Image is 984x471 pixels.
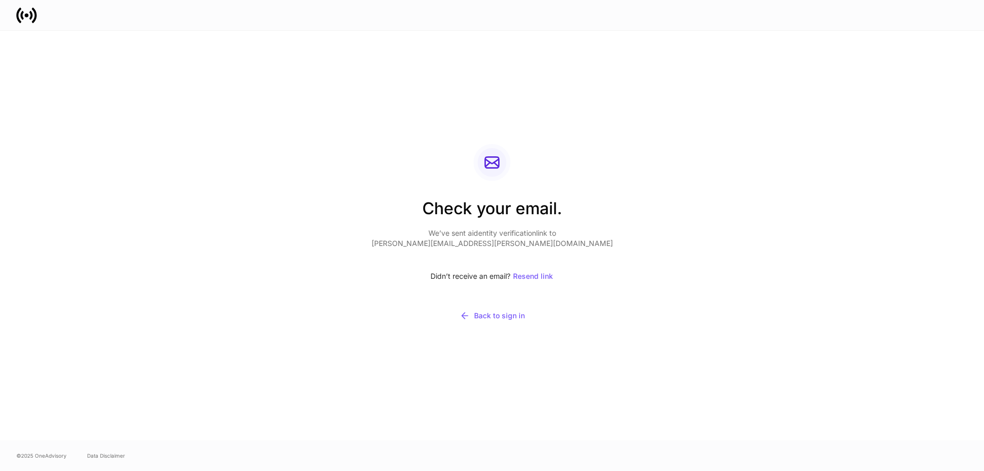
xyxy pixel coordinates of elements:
[372,265,613,288] div: Didn’t receive an email?
[16,452,67,460] span: © 2025 OneAdvisory
[512,265,553,288] button: Resend link
[372,197,613,228] h2: Check your email.
[372,228,613,249] p: We’ve sent a identity verification link to [PERSON_NAME][EMAIL_ADDRESS][PERSON_NAME][DOMAIN_NAME]
[513,273,553,280] div: Resend link
[372,304,613,327] button: Back to sign in
[87,452,125,460] a: Data Disclaimer
[460,311,525,321] div: Back to sign in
